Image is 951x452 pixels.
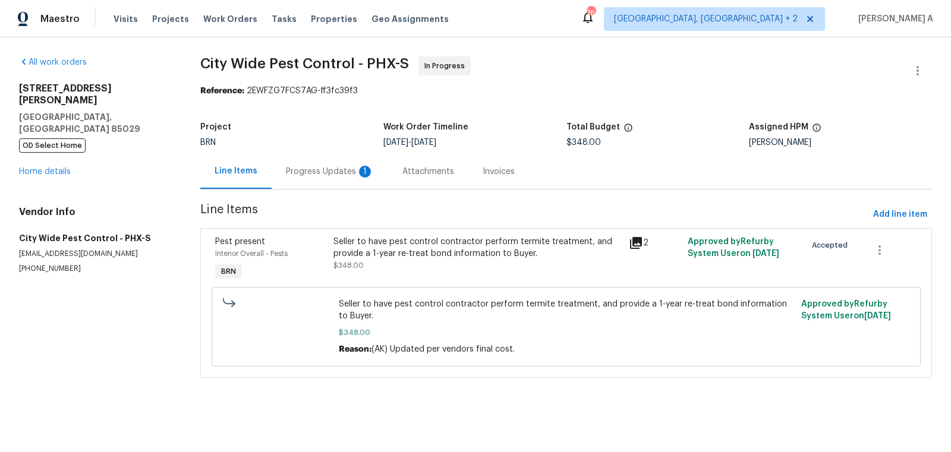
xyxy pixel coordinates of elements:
[215,238,265,246] span: Pest present
[19,232,172,244] h5: City Wide Pest Control - PHX-S
[152,13,189,25] span: Projects
[566,123,620,131] h5: Total Budget
[623,123,633,138] span: The total cost of line items that have been proposed by Opendoor. This sum includes line items th...
[114,13,138,25] span: Visits
[19,58,87,67] a: All work orders
[371,13,449,25] span: Geo Assignments
[19,138,86,153] span: OD Select Home
[873,207,927,222] span: Add line item
[19,111,172,135] h5: [GEOGRAPHIC_DATA], [GEOGRAPHIC_DATA] 85029
[411,138,436,147] span: [DATE]
[801,300,891,320] span: Approved by Refurby System User on
[40,13,80,25] span: Maestro
[812,239,852,251] span: Accepted
[587,7,595,19] div: 76
[339,345,371,353] span: Reason:
[749,138,932,147] div: [PERSON_NAME]
[854,13,933,25] span: [PERSON_NAME] A
[333,262,364,269] span: $348.00
[688,238,779,258] span: Approved by Refurby System User on
[19,83,172,106] h2: [STREET_ADDRESS][PERSON_NAME]
[215,165,257,177] div: Line Items
[200,56,409,71] span: City Wide Pest Control - PHX-S
[749,123,808,131] h5: Assigned HPM
[812,123,821,138] span: The hpm assigned to this work order.
[19,206,172,218] h4: Vendor Info
[402,166,454,178] div: Attachments
[359,166,371,178] div: 1
[19,264,172,274] p: [PHONE_NUMBER]
[383,138,436,147] span: -
[19,167,71,176] a: Home details
[339,327,794,339] span: $348.00
[215,250,288,257] span: Interior Overall - Pests
[286,166,374,178] div: Progress Updates
[424,60,470,72] span: In Progress
[19,249,172,259] p: [EMAIL_ADDRESS][DOMAIN_NAME]
[200,85,932,97] div: 2EWFZG7FCS7AG-ff3fc39f3
[203,13,257,25] span: Work Orders
[272,15,297,23] span: Tasks
[371,345,515,353] span: (AK) Updated per vendors final cost.
[200,204,868,226] span: Line Items
[483,166,515,178] div: Invoices
[566,138,601,147] span: $348.00
[614,13,798,25] span: [GEOGRAPHIC_DATA], [GEOGRAPHIC_DATA] + 2
[629,236,681,250] div: 2
[200,138,216,147] span: BRN
[383,138,408,147] span: [DATE]
[383,123,468,131] h5: Work Order Timeline
[868,204,932,226] button: Add line item
[339,298,794,322] span: Seller to have pest control contractor perform termite treatment, and provide a 1-year re-treat b...
[200,123,231,131] h5: Project
[216,265,241,277] span: BRN
[752,249,779,258] span: [DATE]
[333,236,622,260] div: Seller to have pest control contractor perform termite treatment, and provide a 1-year re-treat b...
[200,87,244,95] b: Reference:
[864,312,891,320] span: [DATE]
[311,13,357,25] span: Properties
